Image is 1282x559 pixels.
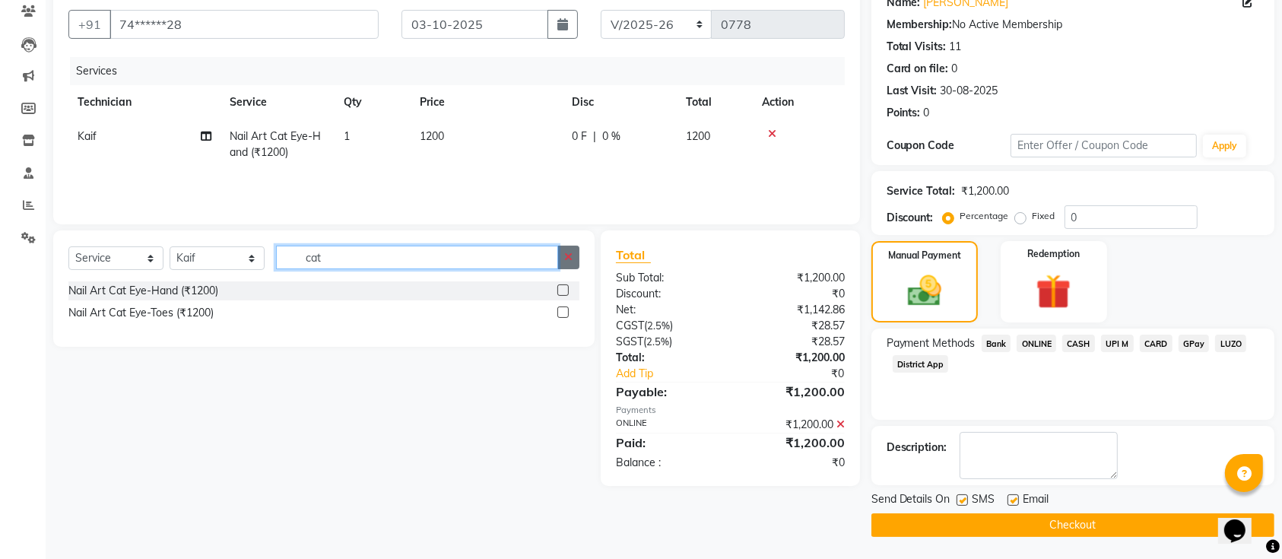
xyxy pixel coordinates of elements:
button: Apply [1203,135,1246,157]
div: Sub Total: [605,270,730,286]
div: ₹0 [730,455,855,471]
span: | [593,129,596,145]
div: Membership: [887,17,953,33]
span: District App [893,355,949,373]
div: Total: [605,350,730,366]
span: Bank [982,335,1011,352]
span: 2.5% [646,335,669,348]
input: Enter Offer / Coupon Code [1011,134,1197,157]
span: 1200 [686,129,710,143]
div: ₹0 [751,366,856,382]
label: Fixed [1033,209,1055,223]
div: ONLINE [605,417,730,433]
div: ₹28.57 [730,334,855,350]
div: Card on file: [887,61,949,77]
span: 2.5% [647,319,670,332]
div: ₹1,200.00 [730,350,855,366]
th: Price [411,85,563,119]
span: 1 [344,129,350,143]
div: Discount: [605,286,730,302]
span: SGST [616,335,643,348]
span: UPI M [1101,335,1134,352]
span: 1200 [420,129,444,143]
div: Payable: [605,383,730,401]
div: ( ) [605,318,730,334]
a: Add Tip [605,366,751,382]
input: Search or Scan [276,246,558,269]
div: 30-08-2025 [941,83,998,99]
th: Technician [68,85,221,119]
span: CGST [616,319,644,332]
span: Kaif [78,129,97,143]
label: Manual Payment [888,249,961,262]
div: Service Total: [887,183,956,199]
span: CASH [1062,335,1095,352]
div: Last Visit: [887,83,938,99]
span: Send Details On [871,491,950,510]
iframe: chat widget [1218,498,1267,544]
span: LUZO [1215,335,1246,352]
span: Email [1023,491,1049,510]
label: Redemption [1027,247,1080,261]
th: Total [677,85,753,119]
div: No Active Membership [887,17,1259,33]
span: CARD [1140,335,1173,352]
div: ₹1,200.00 [730,417,855,433]
div: 0 [924,105,930,121]
div: ₹1,200.00 [730,434,855,452]
div: ₹1,200.00 [730,270,855,286]
div: 0 [952,61,958,77]
div: ₹1,142.86 [730,302,855,318]
span: Payment Methods [887,335,976,351]
div: Nail Art Cat Eye-Toes (₹1200) [68,305,214,321]
div: Payments [616,404,845,417]
div: ₹1,200.00 [730,383,855,401]
div: Paid: [605,434,730,452]
div: ₹28.57 [730,318,855,334]
div: Points: [887,105,921,121]
div: ₹0 [730,286,855,302]
button: +91 [68,10,111,39]
th: Service [221,85,335,119]
th: Disc [563,85,677,119]
img: _cash.svg [897,272,952,310]
span: 0 % [602,129,620,145]
th: Action [753,85,845,119]
span: GPay [1179,335,1210,352]
div: Coupon Code [887,138,1011,154]
div: ₹1,200.00 [962,183,1010,199]
button: Checkout [871,513,1274,537]
div: Services [70,57,856,85]
span: Total [616,247,651,263]
span: 0 F [572,129,587,145]
div: Total Visits: [887,39,947,55]
span: SMS [973,491,995,510]
div: Discount: [887,210,934,226]
div: Balance : [605,455,730,471]
th: Qty [335,85,411,119]
span: ONLINE [1017,335,1056,352]
div: ( ) [605,334,730,350]
div: Description: [887,440,947,456]
span: Nail Art Cat Eye-Hand (₹1200) [230,129,321,159]
img: _gift.svg [1025,270,1082,313]
div: Net: [605,302,730,318]
input: Search by Name/Mobile/Email/Code [109,10,379,39]
div: 11 [950,39,962,55]
label: Percentage [960,209,1009,223]
div: Nail Art Cat Eye-Hand (₹1200) [68,283,218,299]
